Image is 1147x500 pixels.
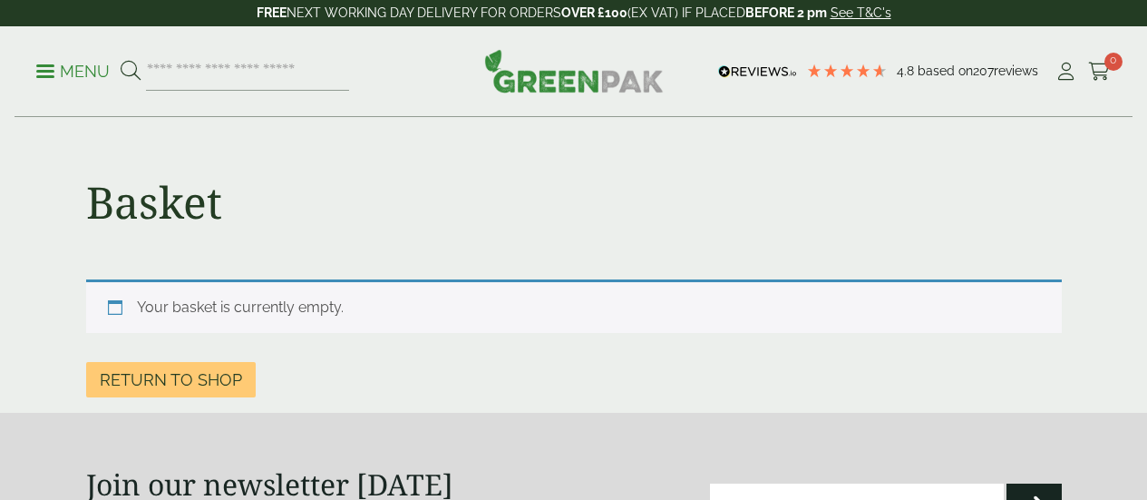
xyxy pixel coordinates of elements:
a: Menu [36,61,110,79]
p: Menu [36,61,110,83]
a: 0 [1088,58,1111,85]
strong: BEFORE 2 pm [745,5,827,20]
span: 0 [1104,53,1123,71]
span: 207 [973,64,994,78]
span: reviews [994,64,1038,78]
span: 4.8 [897,64,918,78]
i: My Account [1055,63,1077,81]
div: Your basket is currently empty. [86,279,1062,333]
span: Based on [918,64,973,78]
strong: OVER £100 [561,5,627,20]
div: 4.79 Stars [806,63,888,79]
a: Return to shop [86,362,256,397]
img: REVIEWS.io [718,65,797,78]
a: See T&C's [831,5,891,20]
img: GreenPak Supplies [484,49,664,93]
h1: Basket [86,176,222,229]
i: Cart [1088,63,1111,81]
strong: FREE [257,5,287,20]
